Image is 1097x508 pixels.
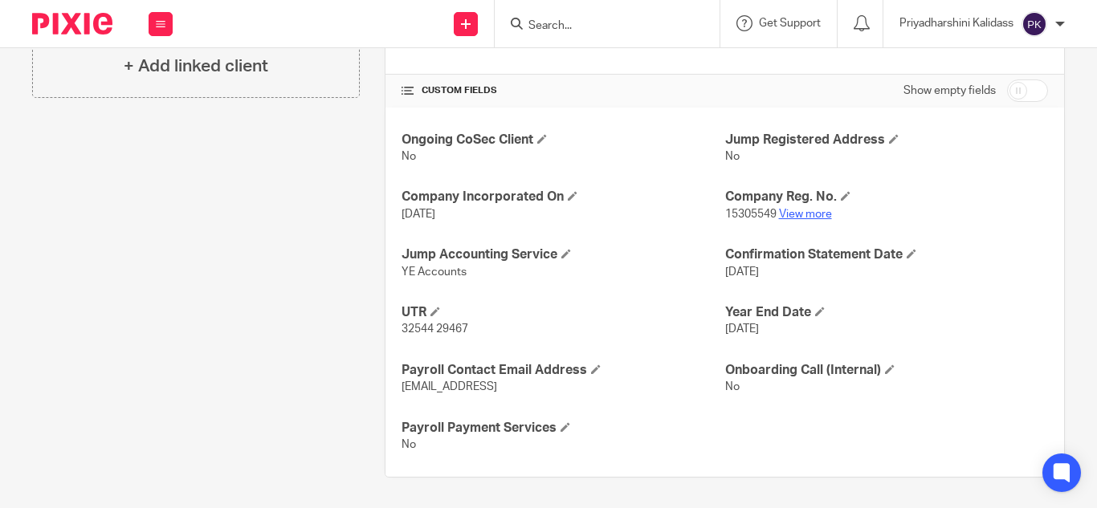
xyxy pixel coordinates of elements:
span: No [725,381,740,392]
span: [DATE] [402,209,435,220]
span: [DATE] [725,323,759,335]
span: No [725,151,740,162]
h4: CUSTOM FIELDS [402,84,724,97]
input: Search [527,19,671,34]
span: 15305549 [725,209,777,220]
a: View more [779,209,832,220]
span: 32544 29467 [402,323,468,335]
h4: Company Incorporated On [402,189,724,205]
h4: Onboarding Call (Internal) [725,362,1048,379]
p: Priyadharshini Kalidass [899,15,1013,31]
span: [EMAIL_ADDRESS] [402,381,497,392]
h4: Payroll Contact Email Address [402,362,724,379]
span: [DATE] [725,266,759,278]
label: Show empty fields [903,83,996,99]
h4: Jump Registered Address [725,132,1048,148]
h4: Ongoing CoSec Client [402,132,724,148]
h4: Jump Accounting Service [402,246,724,263]
h4: Payroll Payment Services [402,420,724,437]
h4: + Add linked client [124,54,268,79]
span: Get Support [759,18,821,29]
h4: Year End Date [725,304,1048,321]
h4: UTR [402,304,724,321]
h4: Confirmation Statement Date [725,246,1048,263]
span: YE Accounts [402,266,467,278]
h4: Company Reg. No. [725,189,1048,205]
span: No [402,439,416,450]
span: No [402,151,416,162]
img: svg%3E [1022,11,1047,37]
img: Pixie [32,13,112,35]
